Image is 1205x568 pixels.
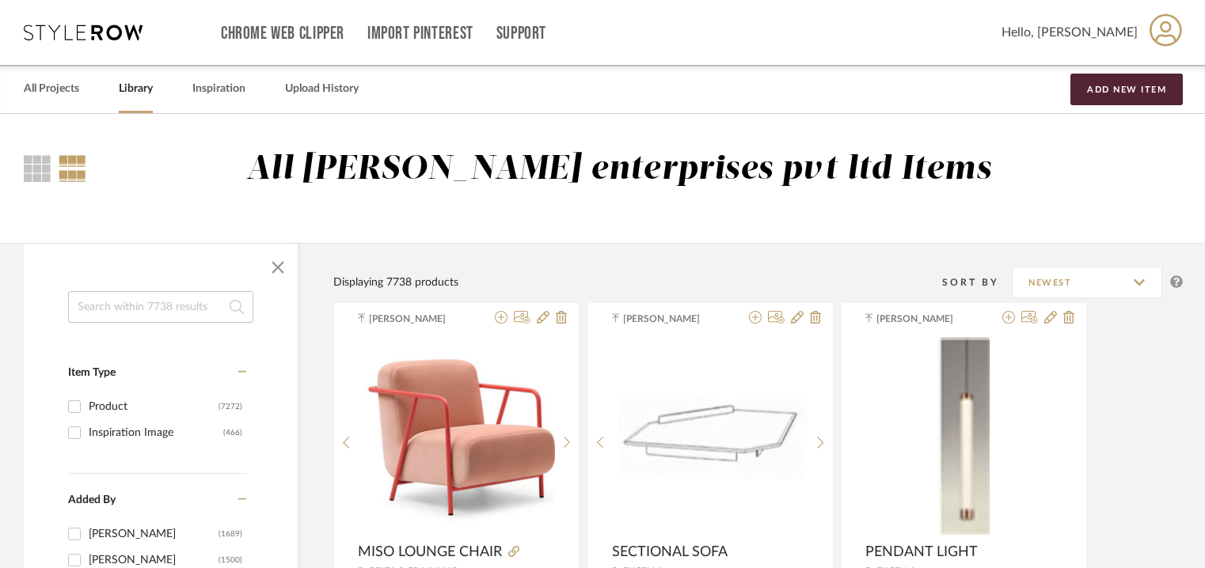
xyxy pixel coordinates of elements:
[262,252,294,283] button: Close
[221,27,344,40] a: Chrome Web Clipper
[938,337,990,535] img: PENDANT LIGHT
[612,337,808,535] div: 0
[68,494,116,506] span: Added By
[876,312,976,326] span: [PERSON_NAME]
[369,312,469,326] span: [PERSON_NAME]
[865,543,978,561] span: PENDANT LIGHT
[612,393,808,478] img: SECTIONAL SOFA
[942,275,1012,290] div: Sort By
[89,521,219,547] div: [PERSON_NAME]
[24,78,79,100] a: All Projects
[246,150,991,190] div: All [PERSON_NAME] enterprises pvt ltd Items
[1070,74,1183,105] button: Add New Item
[89,394,219,419] div: Product
[223,420,242,445] div: (466)
[623,312,723,326] span: [PERSON_NAME]
[119,78,153,100] a: Library
[358,543,502,561] span: MISO LOUNGE CHAIR
[333,274,458,291] div: Displaying 7738 products
[1002,23,1138,42] span: Hello, [PERSON_NAME]
[496,27,546,40] a: Support
[367,27,473,40] a: Import Pinterest
[219,394,242,419] div: (7272)
[612,543,728,561] span: SECTIONAL SOFA
[285,78,359,100] a: Upload History
[219,521,242,547] div: (1689)
[68,367,116,378] span: Item Type
[192,78,245,100] a: Inspiration
[359,337,555,535] div: 0
[68,291,253,323] input: Search within 7738 results
[89,420,223,445] div: Inspiration Image
[359,349,555,523] img: MISO LOUNGE CHAIR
